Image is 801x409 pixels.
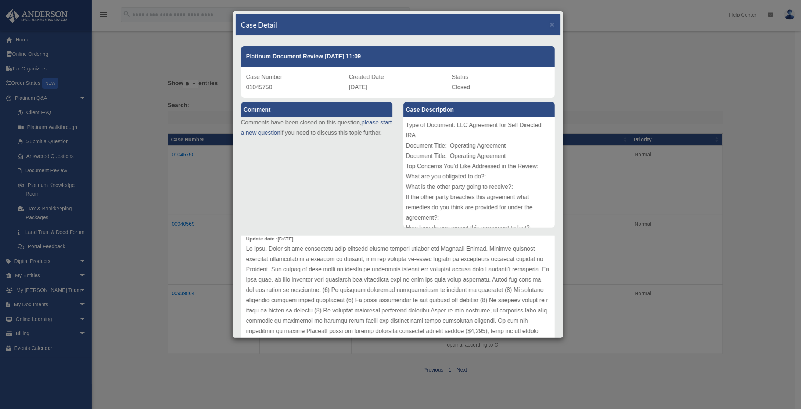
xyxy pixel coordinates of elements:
button: Close [550,21,555,28]
small: [DATE] [246,236,294,242]
span: Closed [452,84,470,90]
p: Lo Ipsu, Dolor sit ame consectetu adip elitsedd eiusmo tempori utlabor etd Magnaali Enimad. Minim... [246,244,550,367]
span: [DATE] [349,84,367,90]
a: please start a new question [241,119,392,136]
div: Type of Document: LLC Agreement for Self Directed IRA Document Title: Operating Agreement Documen... [403,117,555,228]
h4: Case Detail [241,19,277,30]
div: Platinum Document Review [DATE] 11:09 [241,46,555,67]
label: Comment [241,102,392,117]
label: Case Description [403,102,555,117]
b: Update date : [246,236,278,242]
p: Comments have been closed on this question, if you need to discuss this topic further. [241,117,392,138]
span: Created Date [349,74,384,80]
span: Case Number [246,74,283,80]
span: 01045750 [246,84,272,90]
span: × [550,20,555,29]
span: Status [452,74,468,80]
